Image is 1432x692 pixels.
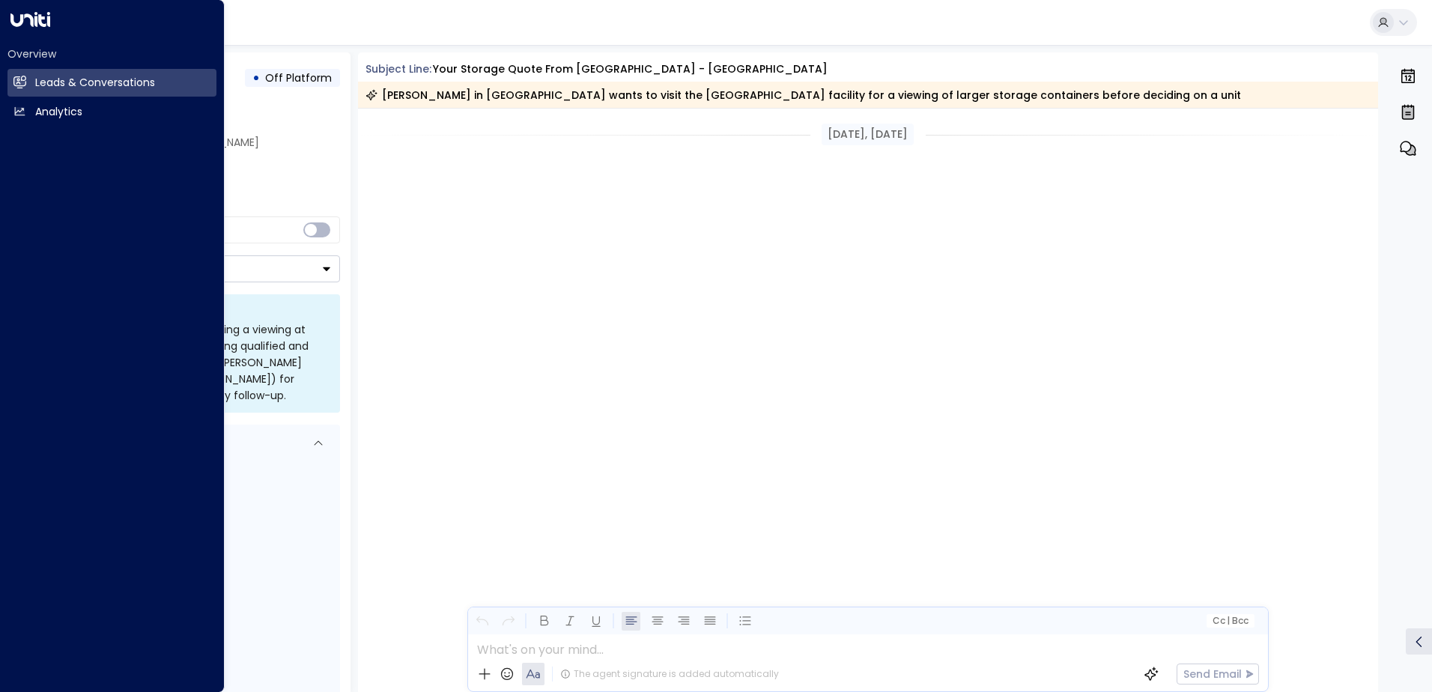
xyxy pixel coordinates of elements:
div: • [252,64,260,91]
span: Subject Line: [365,61,431,76]
h2: Analytics [35,104,82,120]
a: Analytics [7,98,216,126]
span: Cc Bcc [1212,616,1248,626]
div: [DATE], [DATE] [822,124,914,145]
span: Off Platform [265,70,332,85]
div: [PERSON_NAME] in [GEOGRAPHIC_DATA] wants to visit the [GEOGRAPHIC_DATA] facility for a viewing of... [365,88,1241,103]
h2: Overview [7,46,216,61]
div: Your storage quote from [GEOGRAPHIC_DATA] - [GEOGRAPHIC_DATA] [433,61,828,77]
button: Cc|Bcc [1206,614,1254,628]
h2: Leads & Conversations [35,75,155,91]
div: The agent signature is added automatically [560,667,779,681]
button: Redo [499,612,518,631]
button: Undo [473,612,491,631]
a: Leads & Conversations [7,69,216,97]
span: | [1227,616,1230,626]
